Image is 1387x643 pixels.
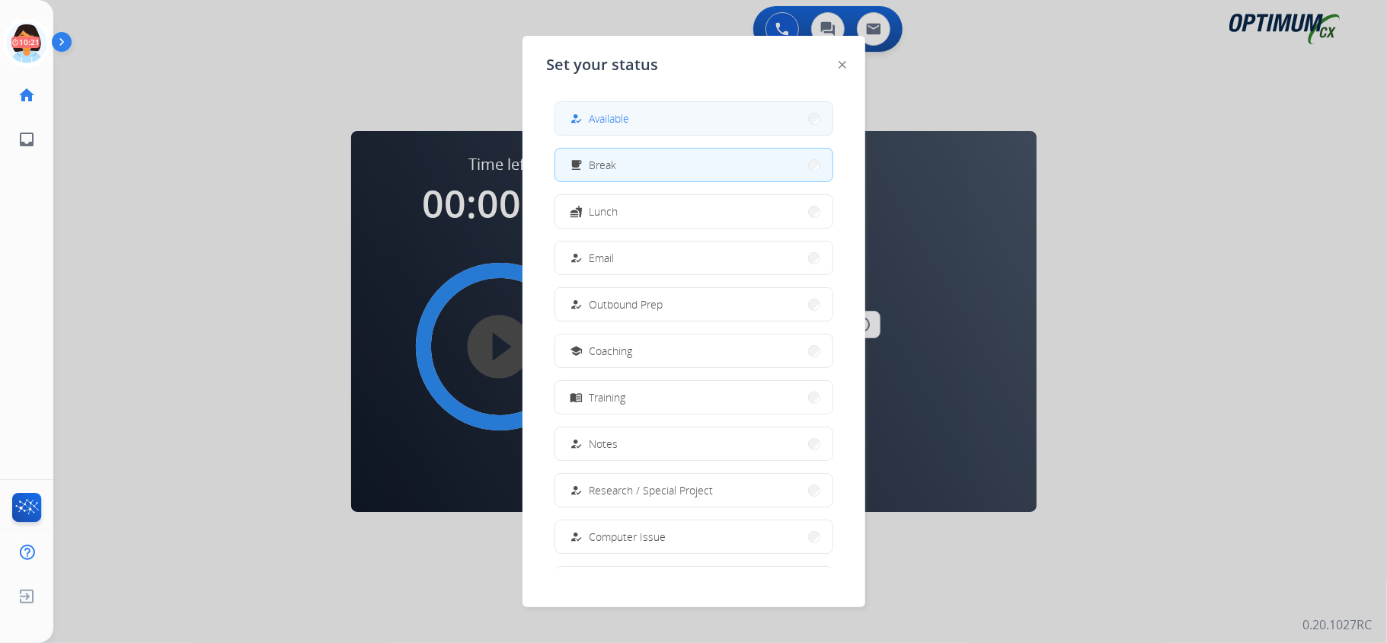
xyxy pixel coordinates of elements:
[570,251,583,264] mat-icon: how_to_reg
[570,112,583,125] mat-icon: how_to_reg
[555,474,833,507] button: Research / Special Project
[590,482,714,498] span: Research / Special Project
[590,529,666,545] span: Computer Issue
[555,334,833,367] button: Coaching
[555,149,833,181] button: Break
[547,54,659,75] span: Set your status
[555,381,833,414] button: Training
[555,567,833,600] button: Internet Issue
[18,86,36,104] mat-icon: home
[590,343,633,359] span: Coaching
[555,195,833,228] button: Lunch
[570,158,583,171] mat-icon: free_breakfast
[590,296,663,312] span: Outbound Prep
[18,130,36,149] mat-icon: inbox
[555,242,833,274] button: Email
[839,61,846,69] img: close-button
[590,436,618,452] span: Notes
[570,530,583,543] mat-icon: how_to_reg
[590,250,615,266] span: Email
[555,427,833,460] button: Notes
[570,298,583,311] mat-icon: how_to_reg
[590,157,617,173] span: Break
[555,102,833,135] button: Available
[555,520,833,553] button: Computer Issue
[570,391,583,404] mat-icon: menu_book
[590,110,630,126] span: Available
[590,203,618,219] span: Lunch
[570,437,583,450] mat-icon: how_to_reg
[555,288,833,321] button: Outbound Prep
[570,205,583,218] mat-icon: fastfood
[570,484,583,497] mat-icon: how_to_reg
[570,344,583,357] mat-icon: school
[1302,616,1372,634] p: 0.20.1027RC
[590,389,626,405] span: Training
